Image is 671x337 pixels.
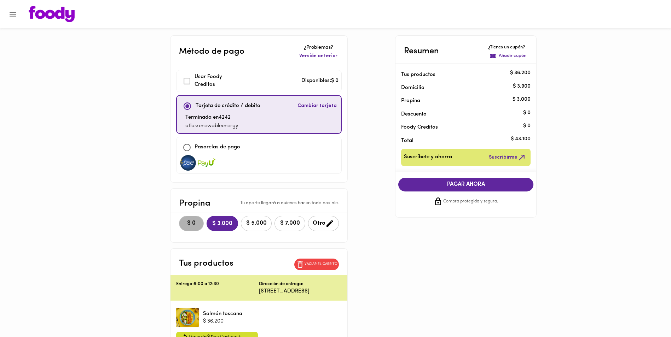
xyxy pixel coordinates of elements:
[179,216,204,231] button: $ 0
[630,296,664,330] iframe: Messagebird Livechat Widget
[203,310,242,318] p: Salmón toscana
[203,318,242,325] p: $ 36.200
[523,122,531,130] p: $ 0
[274,216,305,231] button: $ 7.000
[404,45,439,58] p: Resumen
[301,77,339,85] p: Disponibles: $ 0
[401,111,427,118] p: Descuento
[195,73,243,89] p: Usar Foody Creditos
[212,220,232,227] span: $ 3.000
[179,257,233,270] p: Tus productos
[184,220,199,227] span: $ 0
[29,6,75,22] img: logo.png
[279,220,301,227] span: $ 7.000
[195,143,240,152] p: Pasarelas de pago
[241,216,272,231] button: $ 5.000
[245,220,267,227] span: $ 5.000
[404,153,452,162] span: Suscríbete y ahorra
[185,114,238,122] p: Terminada en 4242
[401,84,424,91] p: Domicilio
[259,288,342,295] p: [STREET_ADDRESS]
[488,51,528,61] button: Añadir cupón
[487,152,528,163] button: Suscribirme
[488,44,528,51] p: ¿Tienes un cupón?
[179,155,197,171] img: visa
[405,181,526,188] span: PAGAR AHORA
[499,53,526,59] p: Añadir cupón
[305,262,337,267] p: Vaciar el carrito
[401,71,519,78] p: Tus productos
[398,178,533,191] button: PAGAR AHORA
[176,306,199,329] div: Salmón toscana
[299,53,337,60] span: Versión anterior
[294,259,339,270] button: Vaciar el carrito
[511,136,531,143] p: $ 43.100
[298,44,339,51] p: ¿Problemas?
[297,102,337,110] span: Cambiar tarjeta
[523,109,531,117] p: $ 0
[401,124,519,131] p: Foody Creditos
[308,216,339,231] button: Otro
[207,216,238,231] button: $ 3.000
[296,99,338,114] button: Cambiar tarjeta
[176,281,259,288] p: Entrega: 9:00 a 12:30
[401,137,519,144] p: Total
[313,219,334,228] span: Otro
[513,96,531,103] p: $ 3.000
[240,200,339,207] p: Tu aporte llegará a quienes hacen todo posible.
[179,197,210,210] p: Propina
[513,83,531,90] p: $ 3.900
[401,97,519,105] p: Propina
[259,281,303,288] p: Dirección de entrega:
[4,6,22,23] button: Menu
[298,51,339,61] button: Versión anterior
[198,155,215,171] img: visa
[489,153,526,162] span: Suscribirme
[443,198,498,205] span: Compra protegida y segura.
[196,102,260,110] p: Tarjeta de crédito / debito
[179,45,244,58] p: Método de pago
[510,70,531,77] p: $ 36.200
[185,122,238,130] p: atlasrenewableenergy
